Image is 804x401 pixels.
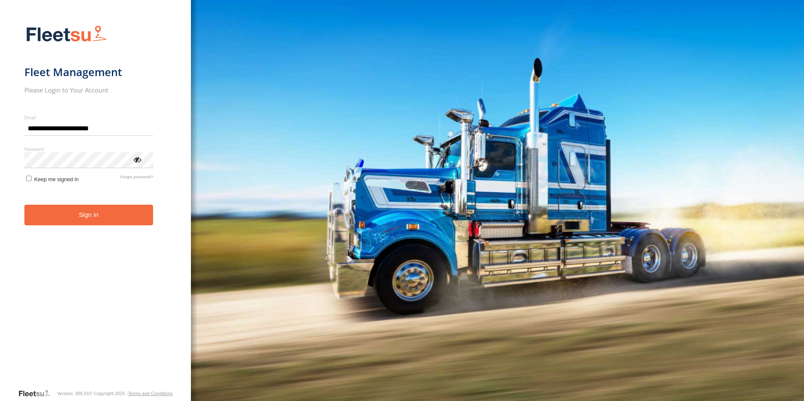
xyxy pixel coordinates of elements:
form: main [24,20,167,388]
label: Password [24,146,153,152]
a: Forgot password? [120,174,153,182]
h2: Please Login to Your Account [24,86,153,94]
div: © Copyright 2025 - [89,391,173,396]
a: Terms and Conditions [128,391,172,396]
span: Keep me signed in [34,176,79,182]
input: Keep me signed in [26,176,32,181]
div: ViewPassword [133,155,141,164]
h1: Fleet Management [24,65,153,79]
img: Fleetsu [24,24,108,45]
a: Visit our Website [18,389,57,398]
button: Sign in [24,205,153,225]
label: Email [24,114,153,121]
div: Version: 305.01 [57,391,89,396]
